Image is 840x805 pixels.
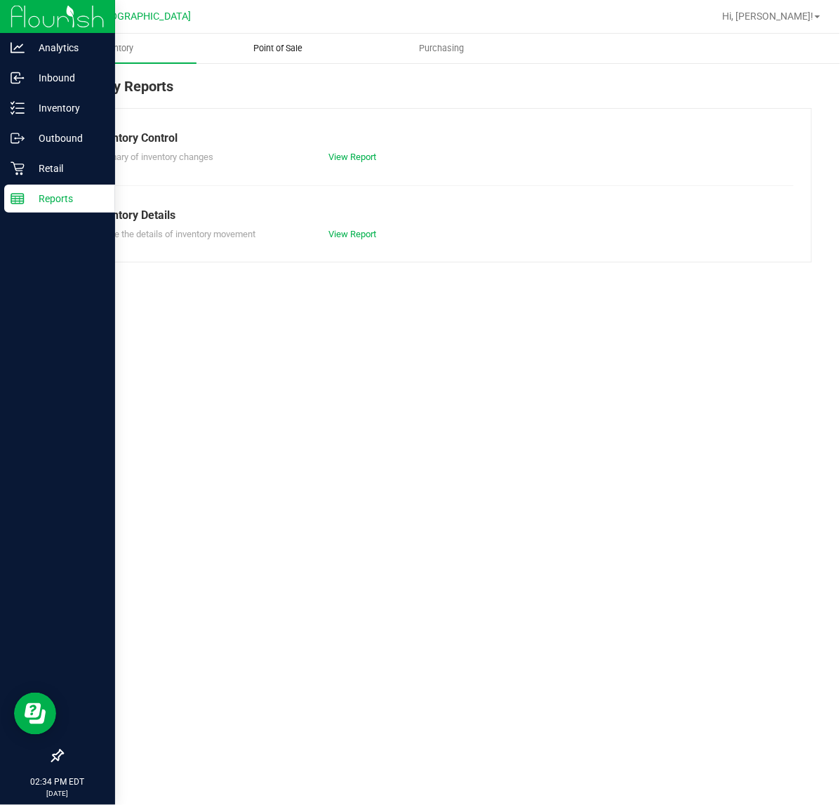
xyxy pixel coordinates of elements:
a: Purchasing [360,34,523,63]
p: 02:34 PM EDT [6,776,109,788]
p: Analytics [25,39,109,56]
span: Inventory [79,42,152,55]
a: Inventory [34,34,196,63]
a: View Report [328,229,376,239]
span: Explore the details of inventory movement [91,229,255,239]
p: Inventory [25,100,109,117]
inline-svg: Analytics [11,41,25,55]
inline-svg: Outbound [11,131,25,145]
span: Purchasing [400,42,483,55]
a: View Report [328,152,376,162]
p: Retail [25,160,109,177]
inline-svg: Reports [11,192,25,206]
iframe: Resource center [14,693,56,735]
p: Inbound [25,69,109,86]
p: Outbound [25,130,109,147]
span: Point of Sale [235,42,322,55]
p: Reports [25,190,109,207]
span: [GEOGRAPHIC_DATA] [95,11,192,22]
span: Summary of inventory changes [91,152,213,162]
inline-svg: Retail [11,161,25,175]
div: Inventory Control [91,130,783,147]
div: Inventory Details [91,207,783,224]
a: Point of Sale [196,34,359,63]
inline-svg: Inbound [11,71,25,85]
div: Inventory Reports [62,76,812,108]
span: Hi, [PERSON_NAME]! [722,11,813,22]
inline-svg: Inventory [11,101,25,115]
p: [DATE] [6,788,109,799]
